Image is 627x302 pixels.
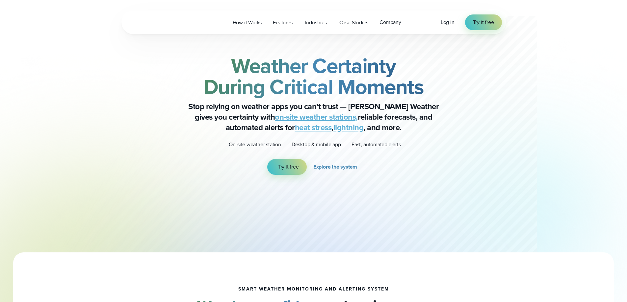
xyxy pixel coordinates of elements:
a: Try it free [465,14,502,30]
span: Company [379,18,401,26]
a: How it Works [227,16,268,29]
a: Try it free [267,159,307,175]
span: Try it free [278,163,299,171]
p: Stop relying on weather apps you can’t trust — [PERSON_NAME] Weather gives you certainty with rel... [182,101,445,133]
a: on-site weather stations, [275,111,358,123]
p: Fast, automated alerts [352,141,401,149]
span: Industries [305,19,327,27]
a: Case Studies [334,16,374,29]
span: Explore the system [313,163,357,171]
a: lightning [333,122,364,133]
a: Explore the system [313,159,360,175]
span: Features [273,19,292,27]
span: Case Studies [339,19,369,27]
span: Try it free [473,18,494,26]
span: How it Works [233,19,262,27]
a: Log in [441,18,455,26]
p: Desktop & mobile app [292,141,341,149]
p: On-site weather station [229,141,281,149]
a: heat stress [295,122,332,133]
strong: Weather Certainty During Critical Moments [203,50,424,102]
h1: smart weather monitoring and alerting system [238,287,389,292]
